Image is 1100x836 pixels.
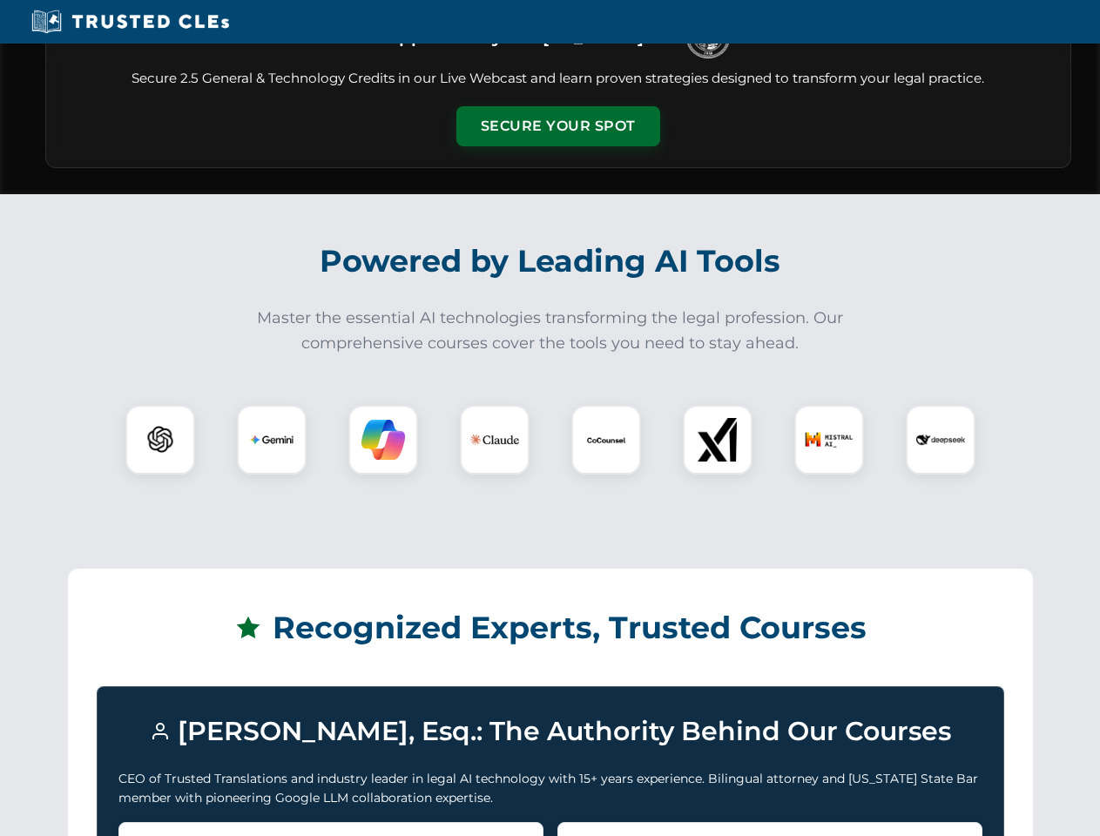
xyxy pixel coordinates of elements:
[794,405,864,475] div: Mistral AI
[916,415,965,464] img: DeepSeek Logo
[237,405,307,475] div: Gemini
[906,405,975,475] div: DeepSeek
[683,405,752,475] div: xAI
[250,418,294,462] img: Gemini Logo
[68,231,1033,292] h2: Powered by Leading AI Tools
[470,415,519,464] img: Claude Logo
[118,769,982,808] p: CEO of Trusted Translations and industry leader in legal AI technology with 15+ years experience....
[805,415,854,464] img: Mistral AI Logo
[97,597,1004,658] h2: Recognized Experts, Trusted Courses
[118,708,982,755] h3: [PERSON_NAME], Esq.: The Authority Behind Our Courses
[460,405,530,475] div: Claude
[348,405,418,475] div: Copilot
[67,69,1049,89] p: Secure 2.5 General & Technology Credits in our Live Webcast and learn proven strategies designed ...
[456,106,660,146] button: Secure Your Spot
[584,418,628,462] img: CoCounsel Logo
[361,418,405,462] img: Copilot Logo
[125,405,195,475] div: ChatGPT
[571,405,641,475] div: CoCounsel
[26,9,234,35] img: Trusted CLEs
[696,418,739,462] img: xAI Logo
[246,306,855,356] p: Master the essential AI technologies transforming the legal profession. Our comprehensive courses...
[135,415,186,465] img: ChatGPT Logo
